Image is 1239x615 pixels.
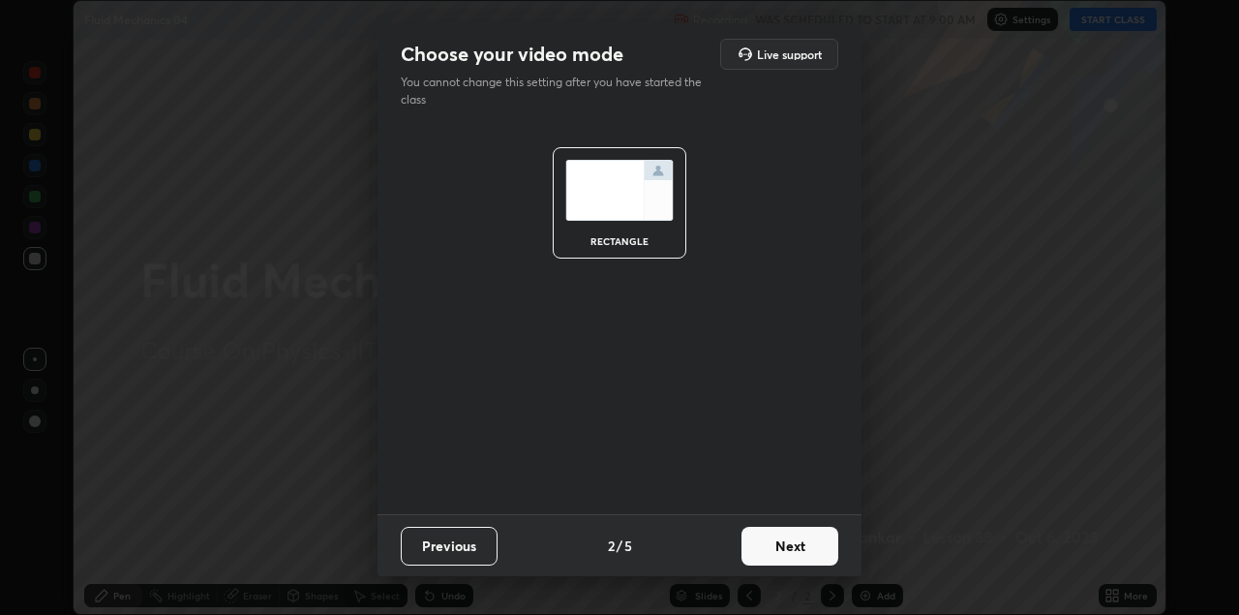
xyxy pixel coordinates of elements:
h4: 2 [608,536,615,556]
h2: Choose your video mode [401,42,623,67]
button: Next [741,527,838,566]
img: normalScreenIcon.ae25ed63.svg [565,160,674,221]
h4: 5 [624,536,632,556]
h4: / [617,536,622,556]
button: Previous [401,527,498,566]
h5: Live support [757,48,822,60]
div: rectangle [581,236,658,246]
p: You cannot change this setting after you have started the class [401,74,714,108]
